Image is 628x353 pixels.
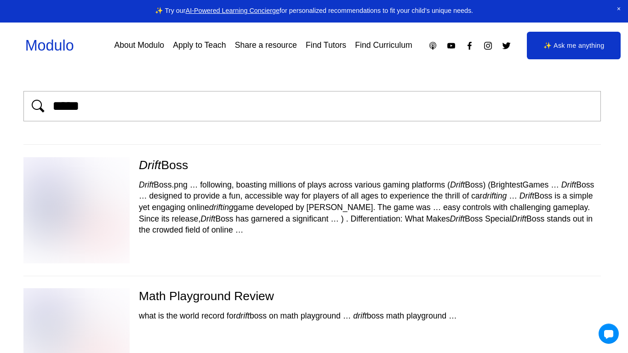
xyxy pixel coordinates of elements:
[331,214,339,223] span: …
[449,311,457,320] span: …
[465,41,474,51] a: Facebook
[450,214,465,223] em: Drift
[114,38,164,54] a: About Modulo
[139,191,593,212] span: Boss is a simple yet engaging online game developed by [PERSON_NAME]. The game was
[139,191,147,200] span: …
[186,7,280,14] a: AI-Powered Learning Concierge
[551,180,559,189] span: …
[433,203,441,212] span: …
[428,41,438,51] a: Apple Podcasts
[139,180,154,189] em: Drift
[561,180,576,189] em: Drift
[139,180,188,189] span: Boss.png
[200,180,548,189] span: following, boasting millions of plays across various gaming platforms ( Boss) (BrightestGames
[139,203,590,223] span: easy controls with challenging gameplay. Since its release, Boss has garnered a significant
[149,191,507,200] span: designed to provide a fun, accessible way for players of all ages to experience the thrill of car
[502,41,511,51] a: Twitter
[509,191,517,200] span: …
[353,311,366,320] em: drift
[209,203,234,212] em: drifting
[139,214,593,235] span: ) . Differentiation: What Makes Boss Special Boss stands out in the crowded field of online
[527,32,621,59] a: ✨ Ask me anything
[483,41,493,51] a: Instagram
[343,311,351,320] span: …
[139,311,341,320] span: what is the world record for boss on math playground
[512,214,526,223] em: Drift
[520,191,534,200] em: Drift
[446,41,456,51] a: YouTube
[235,225,244,234] span: …
[173,38,226,54] a: Apply to Teach
[355,38,412,54] a: Find Curriculum
[482,191,507,200] em: drifting
[23,145,601,275] div: DriftBoss DriftBoss.png … following, boasting millions of plays across various gaming platforms (...
[561,180,594,189] span: Boss
[353,311,446,320] span: boss math playground
[235,38,297,54] a: Share a resource
[450,180,465,189] em: Drift
[23,157,601,173] div: Boss
[306,38,346,54] a: Find Tutors
[190,180,198,189] span: …
[23,288,601,304] div: Math Playground Review
[236,311,250,320] em: drift
[25,37,74,54] a: Modulo
[139,158,161,172] em: Drift
[200,214,215,223] em: Drift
